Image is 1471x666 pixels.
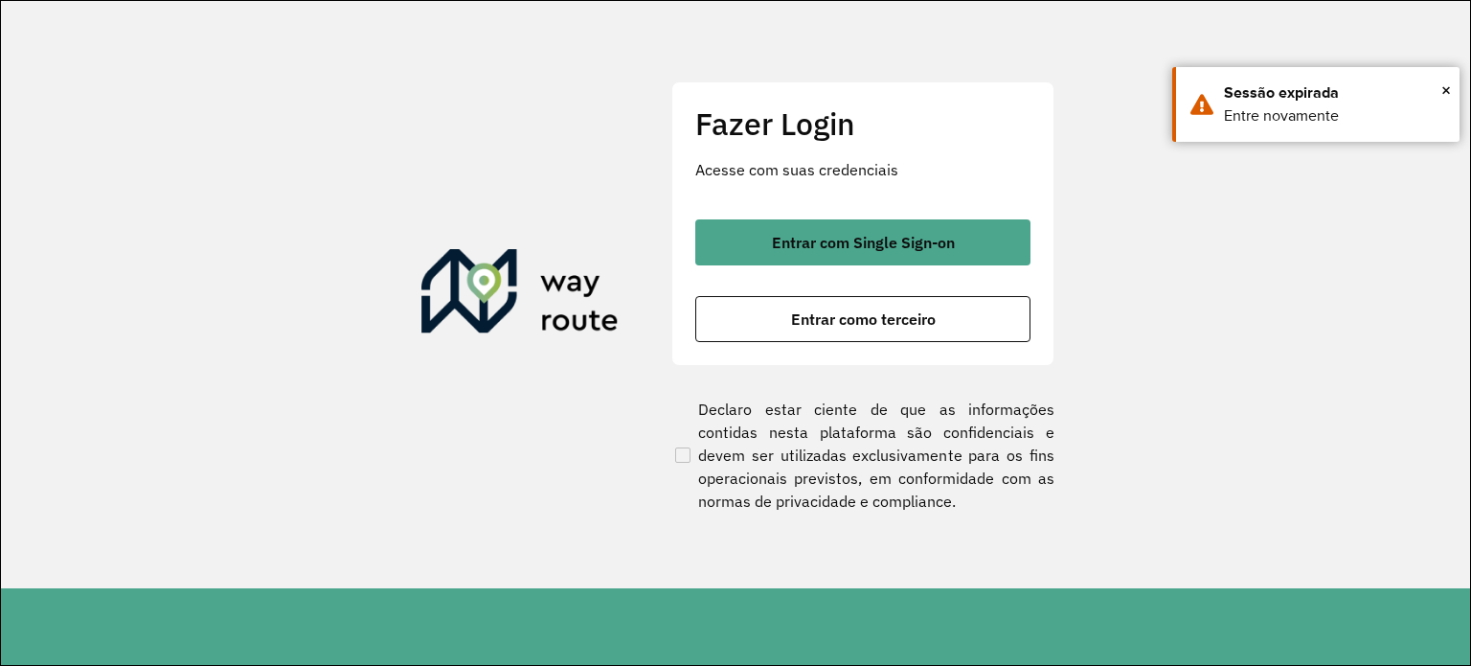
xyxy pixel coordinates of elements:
button: button [695,219,1030,265]
div: Entre novamente [1224,104,1445,127]
button: Close [1441,76,1451,104]
div: Sessão expirada [1224,81,1445,104]
h2: Fazer Login [695,105,1030,142]
span: Entrar como terceiro [791,311,936,327]
p: Acesse com suas credenciais [695,158,1030,181]
label: Declaro estar ciente de que as informações contidas nesta plataforma são confidenciais e devem se... [671,398,1054,513]
button: button [695,296,1030,342]
span: × [1441,76,1451,104]
img: Roteirizador AmbevTech [421,249,619,341]
span: Entrar com Single Sign-on [772,235,955,250]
